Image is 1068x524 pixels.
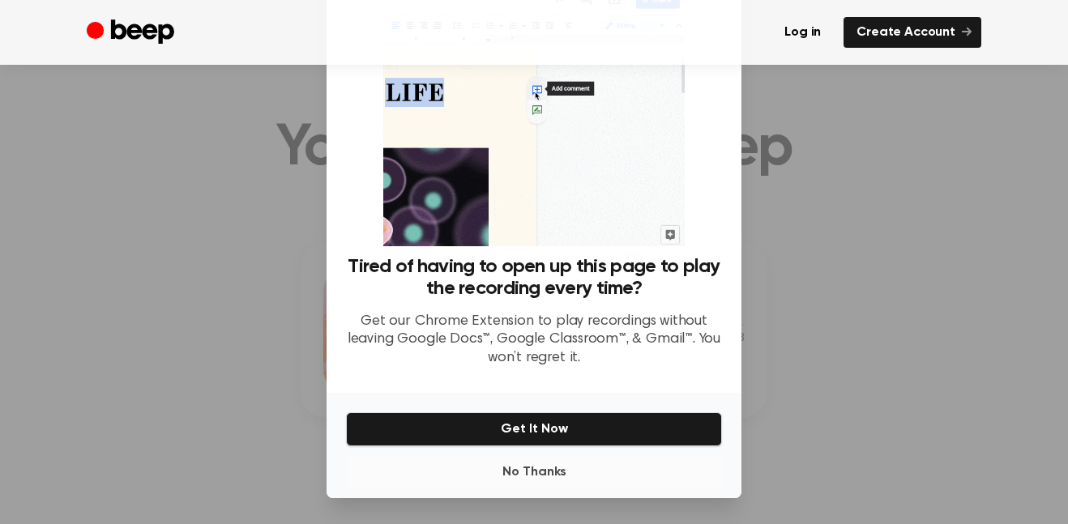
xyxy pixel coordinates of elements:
a: Create Account [844,17,981,48]
button: No Thanks [346,456,722,488]
a: Beep [87,17,178,49]
h3: Tired of having to open up this page to play the recording every time? [346,256,722,300]
button: Get It Now [346,412,722,446]
p: Get our Chrome Extension to play recordings without leaving Google Docs™, Google Classroom™, & Gm... [346,313,722,368]
a: Log in [771,17,834,48]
